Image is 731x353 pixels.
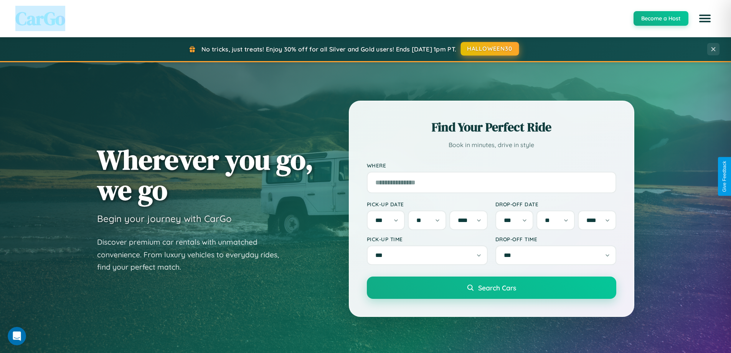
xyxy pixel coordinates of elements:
[461,42,519,56] button: HALLOWEEN30
[97,236,289,273] p: Discover premium car rentals with unmatched convenience. From luxury vehicles to everyday rides, ...
[97,144,314,205] h1: Wherever you go, we go
[367,236,488,242] label: Pick-up Time
[15,6,65,31] span: CarGo
[722,161,727,192] div: Give Feedback
[367,119,616,136] h2: Find Your Perfect Ride
[8,327,26,345] iframe: Intercom live chat
[367,277,616,299] button: Search Cars
[634,11,688,26] button: Become a Host
[478,283,516,292] span: Search Cars
[495,236,616,242] label: Drop-off Time
[97,213,232,224] h3: Begin your journey with CarGo
[367,201,488,207] label: Pick-up Date
[495,201,616,207] label: Drop-off Date
[694,8,716,29] button: Open menu
[201,45,456,53] span: No tricks, just treats! Enjoy 30% off for all Silver and Gold users! Ends [DATE] 1pm PT.
[367,162,616,169] label: Where
[367,139,616,151] p: Book in minutes, drive in style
